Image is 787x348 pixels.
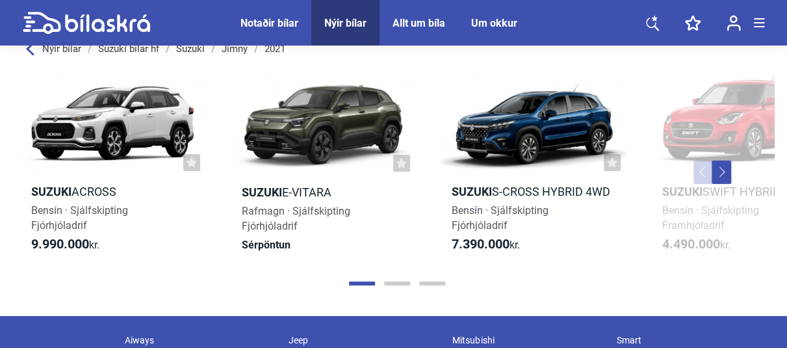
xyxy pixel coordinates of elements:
[662,204,759,232] span: Bensín · Sjálfskipting Framhjóladrif
[31,204,128,232] span: Bensín · Sjálfskipting Fjórhjóladrif
[240,17,298,29] a: Notaðir bílar
[176,44,205,54] a: Suzuki
[242,185,282,199] b: Suzuki
[324,17,367,29] a: Nýir bílar
[693,161,713,184] button: Previous
[393,17,445,29] a: Allt um bíla
[384,282,410,286] button: Page 2
[662,236,720,252] b: 4.490.000
[19,184,207,199] h2: Across
[19,67,207,264] a: SuzukiAcrossBensín · SjálfskiptingFjórhjóladrif9.990.000kr.
[440,67,627,264] a: SuzukiS-Cross Hybrid 4WDBensín · SjálfskiptingFjórhjóladrif7.390.000kr.
[222,44,248,54] a: Jimny
[98,44,159,54] a: Suzuki bílar hf
[452,185,492,198] b: Suzuki
[419,282,445,286] button: Page 3
[31,237,99,252] span: kr.
[230,237,417,252] div: Sérpöntun
[349,282,375,286] button: Page 1
[471,17,517,29] a: Um okkur
[31,236,89,252] b: 9.990.000
[452,204,548,232] span: Bensín · Sjálfskipting Fjórhjóladrif
[230,185,417,200] h2: e-Vitara
[230,67,417,264] a: Suzukie-VitaraRafmagn · SjálfskiptingFjórhjóladrifSérpöntun
[42,43,81,55] span: Nýir bílar
[712,161,731,184] button: Next
[662,185,703,198] b: Suzuki
[242,205,350,232] span: Rafmagn · Sjálfskipting Fjórhjóladrif
[662,237,730,252] span: kr.
[452,237,520,252] span: kr.
[452,236,510,252] b: 7.390.000
[31,185,71,198] b: Suzuki
[440,184,627,199] h2: S-Cross Hybrid 4WD
[264,44,285,54] a: 2021
[727,15,741,31] img: user-login.svg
